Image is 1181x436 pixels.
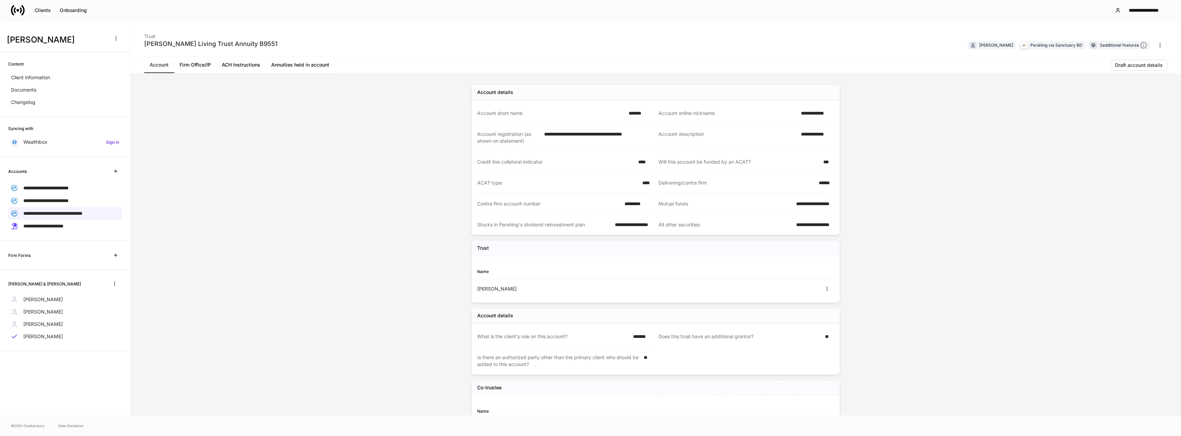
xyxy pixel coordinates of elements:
[216,57,266,73] a: ACH Instructions
[1030,42,1082,48] div: Pershing via Sanctuary BD
[23,296,63,303] p: [PERSON_NAME]
[658,110,797,117] div: Account online nickname
[174,57,216,73] a: Firm Office/IP
[477,245,489,251] h5: Trust
[477,285,656,292] div: [PERSON_NAME]
[35,8,51,13] div: Clients
[23,308,63,315] p: [PERSON_NAME]
[8,61,24,67] h6: Content
[11,86,36,93] p: Documents
[7,34,106,45] h3: [PERSON_NAME]
[658,221,792,228] div: All other securities
[23,139,47,145] p: Wealthbox
[658,158,819,165] div: Will this account be funded by an ACAT?
[23,321,63,328] p: [PERSON_NAME]
[144,40,277,48] div: [PERSON_NAME] Living Trust Annuity B9551
[266,57,335,73] a: Annuities held in account
[1100,42,1147,49] div: 3 additional features
[477,408,656,414] div: Name
[8,252,31,259] h6: Firm Forms
[658,200,792,207] div: Mutual funds
[477,384,502,391] h5: Co-trustee
[8,168,27,175] h6: Accounts
[8,125,33,132] h6: Syncing with
[477,200,620,207] div: Contra firm account number
[477,179,638,186] div: ACAT type
[477,131,540,144] div: Account registration (as shown on statement)
[23,333,63,340] p: [PERSON_NAME]
[144,29,277,40] div: Trust
[58,423,84,428] a: Data Disclaimer
[477,333,629,340] div: What is the client's role on this account?
[477,158,634,165] div: Credit line collateral indicator
[106,139,119,145] h6: Sign in
[60,8,87,13] div: Onboarding
[144,57,174,73] a: Account
[477,354,640,368] div: Is there an authorized party other than the primary client who should be added to this account?
[477,268,656,275] div: Name
[979,42,1013,48] div: [PERSON_NAME]
[1115,63,1163,68] div: Draft account details
[477,89,513,96] div: Account details
[11,74,50,81] p: Client information
[477,312,513,319] div: Account details
[658,333,821,340] div: Does this trust have an additional grantor?
[477,110,624,117] div: Account short name
[477,221,611,228] div: Stocks in Pershing's dividend reinvestment plan
[11,99,35,106] p: Changelog
[658,179,815,186] div: Delivering/contra firm
[11,423,45,428] span: © 2025 OneAdvisory
[8,281,81,287] h6: [PERSON_NAME] & [PERSON_NAME]
[658,131,797,144] div: Account description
